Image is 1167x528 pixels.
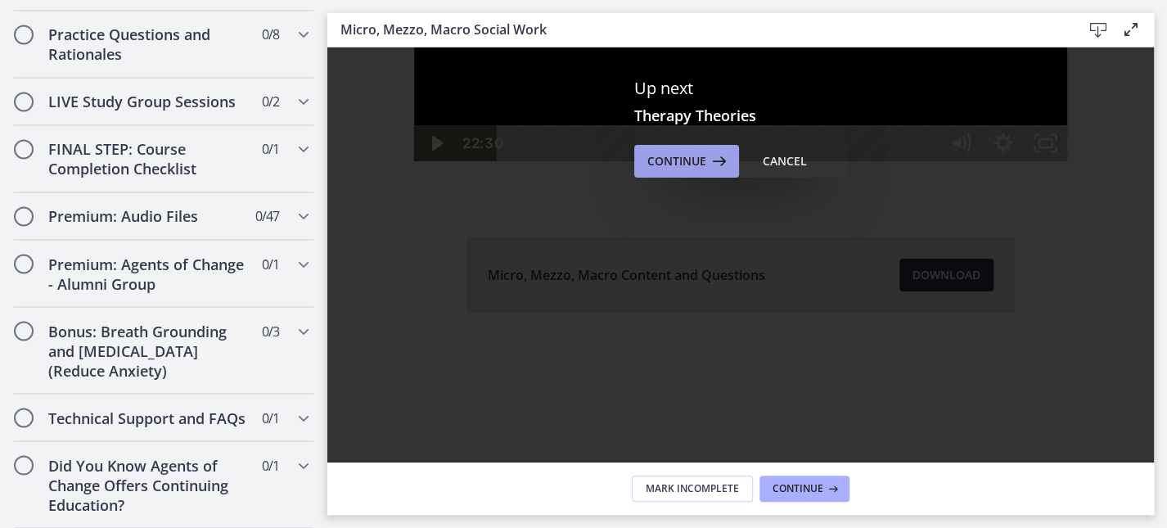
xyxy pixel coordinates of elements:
h2: Premium: Audio Files [48,206,248,226]
h2: Premium: Agents of Change - Alumni Group [48,254,248,293]
button: Play Video [87,332,129,368]
span: Continue [647,151,706,171]
span: 0 / 47 [255,206,279,226]
h2: Did You Know Agents of Change Offers Continuing Education? [48,455,248,514]
h3: Micro, Mezzo, Macro Social Work [340,20,1056,39]
h2: Technical Support and FAQs [48,408,248,427]
button: Show settings menu [655,332,697,368]
button: Continue [759,476,849,502]
span: 0 / 1 [262,455,279,475]
button: Unfullscreen [697,332,740,368]
span: 0 / 2 [262,92,279,111]
div: Cancel [763,151,807,171]
button: Continue [634,145,739,178]
div: Playbar [185,332,601,368]
span: 0 / 1 [262,139,279,159]
button: Mute [612,332,655,368]
h2: Bonus: Breath Grounding and [MEDICAL_DATA] (Reduce Anxiety) [48,321,248,380]
button: Mark Incomplete [632,476,753,502]
h2: LIVE Study Group Sessions [48,92,248,111]
span: 0 / 1 [262,408,279,427]
h2: Practice Questions and Rationales [48,25,248,64]
span: 0 / 8 [262,25,279,44]
span: 0 / 1 [262,254,279,273]
p: Up next [634,78,847,99]
h2: FINAL STEP: Course Completion Checklist [48,139,248,178]
span: 0 / 3 [262,321,279,341]
h3: Therapy Theories [634,106,847,125]
span: Continue [773,482,823,495]
span: Mark Incomplete [646,482,739,495]
button: Cancel [750,145,820,178]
